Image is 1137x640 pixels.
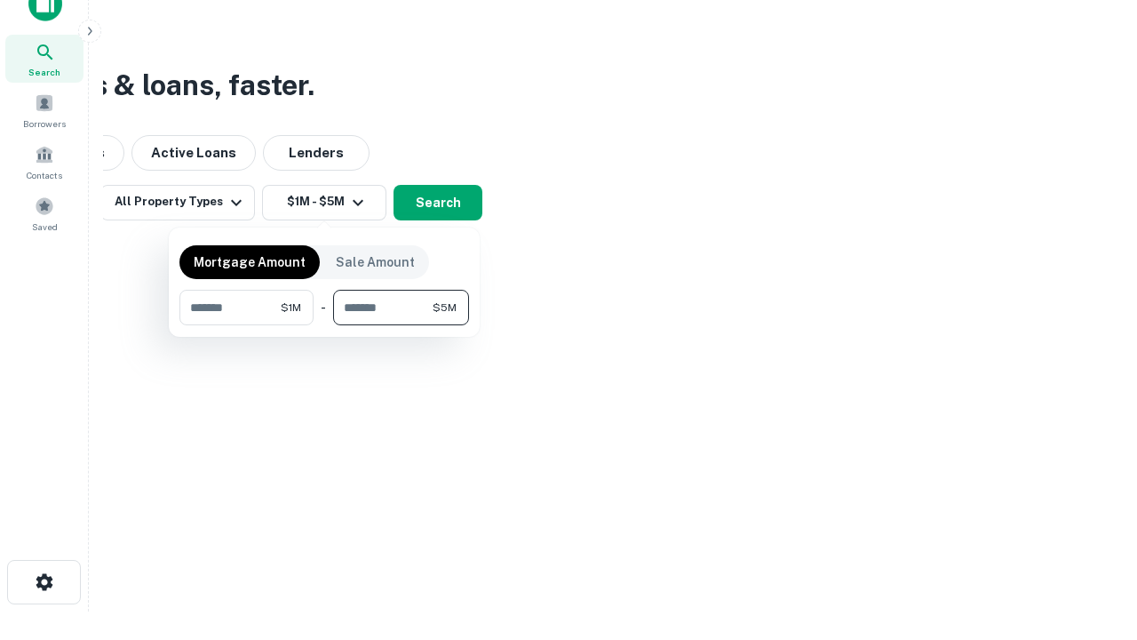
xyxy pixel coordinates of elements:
[194,252,306,272] p: Mortgage Amount
[1048,498,1137,583] iframe: Chat Widget
[336,252,415,272] p: Sale Amount
[433,300,457,316] span: $5M
[281,300,301,316] span: $1M
[321,290,326,325] div: -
